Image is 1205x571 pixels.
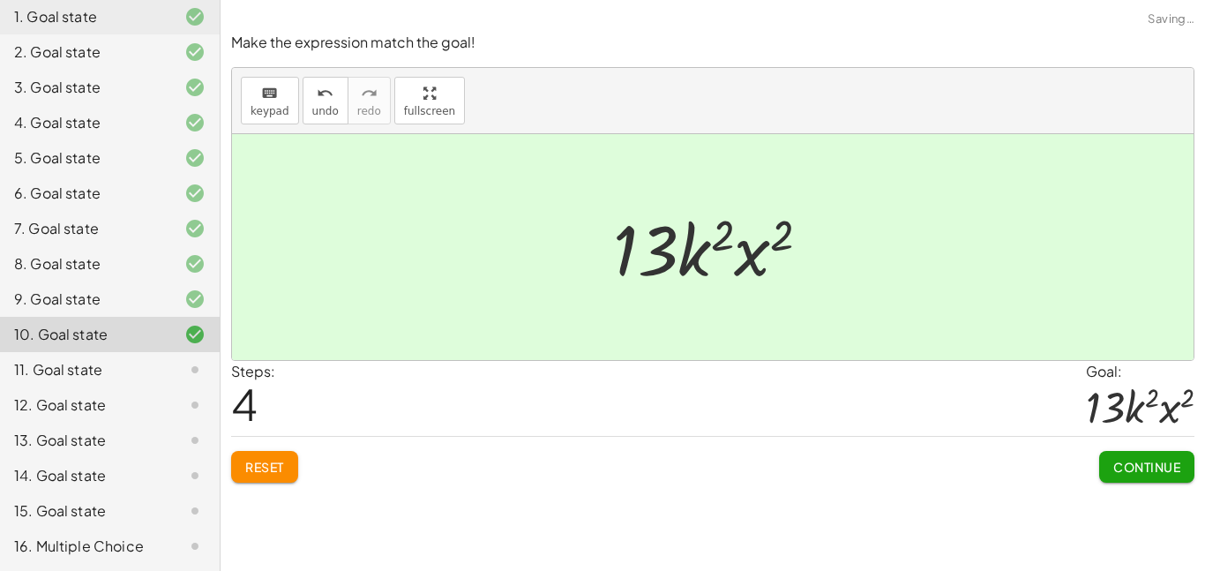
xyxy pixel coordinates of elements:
div: 15. Goal state [14,500,156,522]
span: Continue [1113,459,1180,475]
i: Task not started. [184,536,206,557]
button: undoundo [303,77,348,124]
span: fullscreen [404,105,455,117]
div: 11. Goal state [14,359,156,380]
div: 10. Goal state [14,324,156,345]
i: Task not started. [184,359,206,380]
i: Task finished and correct. [184,77,206,98]
i: Task finished and correct. [184,41,206,63]
div: 7. Goal state [14,218,156,239]
i: redo [361,83,378,104]
i: Task not started. [184,500,206,522]
i: Task not started. [184,394,206,416]
i: Task finished and correct. [184,289,206,310]
i: Task finished and correct. [184,147,206,169]
span: 4 [231,377,258,431]
p: Make the expression match the goal! [231,33,1194,53]
button: fullscreen [394,77,465,124]
button: Continue [1099,451,1194,483]
div: 1. Goal state [14,6,156,27]
i: undo [317,83,333,104]
i: keyboard [261,83,278,104]
button: Reset [231,451,298,483]
div: 13. Goal state [14,430,156,451]
i: Task finished and correct. [184,6,206,27]
div: 3. Goal state [14,77,156,98]
div: 12. Goal state [14,394,156,416]
span: redo [357,105,381,117]
div: 4. Goal state [14,112,156,133]
div: Goal: [1086,361,1194,382]
span: Reset [245,459,284,475]
span: undo [312,105,339,117]
div: 14. Goal state [14,465,156,486]
div: 6. Goal state [14,183,156,204]
span: keypad [251,105,289,117]
div: 2. Goal state [14,41,156,63]
i: Task not started. [184,430,206,451]
div: 16. Multiple Choice [14,536,156,557]
i: Task finished and correct. [184,324,206,345]
i: Task finished and correct. [184,218,206,239]
label: Steps: [231,362,275,380]
div: 9. Goal state [14,289,156,310]
div: 8. Goal state [14,253,156,274]
span: Saving… [1148,11,1194,28]
i: Task finished and correct. [184,183,206,204]
div: 5. Goal state [14,147,156,169]
i: Task finished and correct. [184,253,206,274]
button: redoredo [348,77,391,124]
i: Task finished and correct. [184,112,206,133]
button: keyboardkeypad [241,77,299,124]
i: Task not started. [184,465,206,486]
